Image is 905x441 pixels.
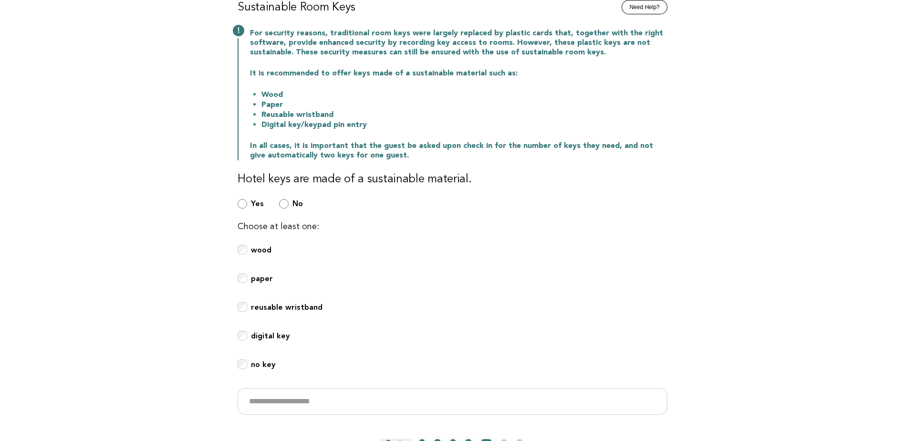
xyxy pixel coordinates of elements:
li: Paper [261,100,667,110]
p: It is recommended to offer keys made of a sustainable material such as: [250,69,667,78]
p: In all cases, it is important that the guest be asked upon check in for the number of keys they n... [250,141,667,160]
li: Reusable wristband [261,110,667,120]
li: Wood [261,90,667,100]
b: digital key [251,331,290,340]
b: paper [251,274,273,283]
b: Yes [251,199,264,208]
b: wood [251,245,271,254]
h3: Hotel keys are made of a sustainable material. [238,172,667,187]
p: For security reasons, traditional room keys were largely replaced by plastic cards that, together... [250,29,667,57]
b: reusable wristband [251,303,322,312]
li: Digital key/keypad pin entry [261,120,667,130]
p: Choose at least one: [238,220,667,233]
b: no key [251,360,275,369]
b: No [292,199,303,208]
